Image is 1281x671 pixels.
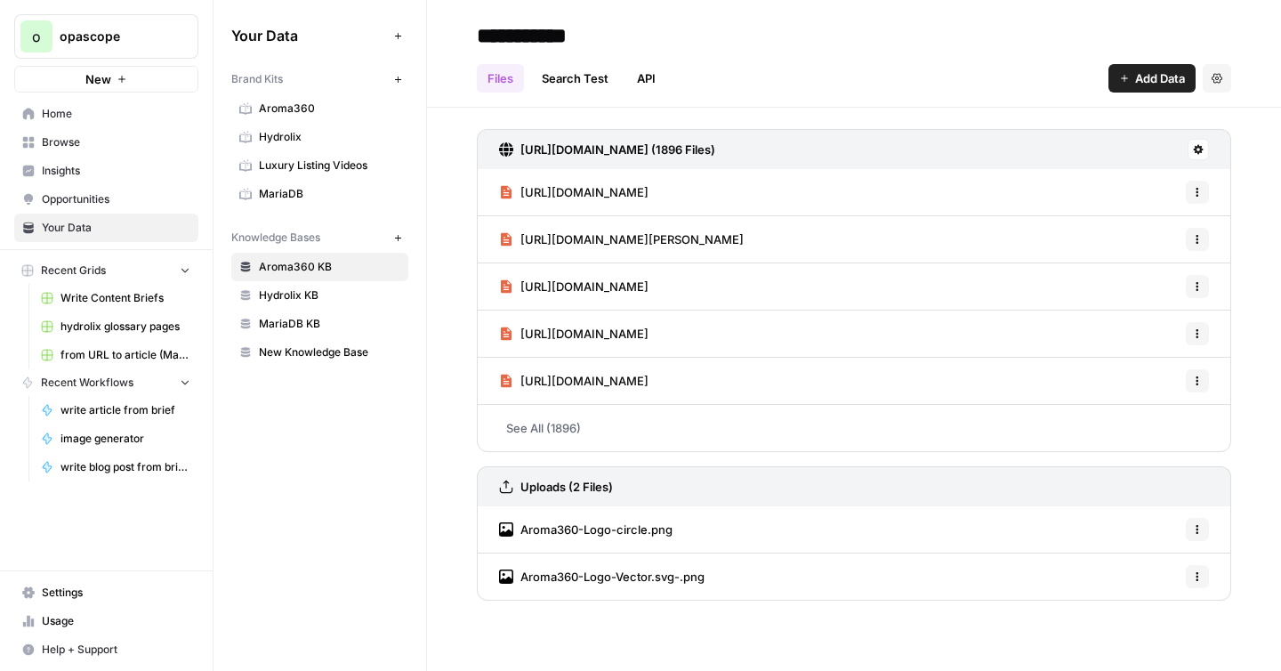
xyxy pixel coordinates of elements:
a: image generator [33,424,198,453]
a: write article from brief [33,396,198,424]
a: MariaDB KB [231,310,408,338]
span: image generator [60,431,190,447]
span: Hydrolix KB [259,287,400,303]
a: Home [14,100,198,128]
a: write blog post from brief (Aroma360) [33,453,198,481]
button: Recent Grids [14,257,198,284]
h3: [URL][DOMAIN_NAME] (1896 Files) [520,141,715,158]
a: Hydrolix [231,123,408,151]
span: Aroma360 KB [259,259,400,275]
button: Recent Workflows [14,369,198,396]
a: [URL][DOMAIN_NAME] [499,358,649,404]
span: Settings [42,585,190,601]
a: Your Data [14,214,198,242]
a: Usage [14,607,198,635]
span: Usage [42,613,190,629]
a: MariaDB [231,180,408,208]
a: Aroma360-Logo-circle.png [499,506,673,553]
span: Knowledge Bases [231,230,320,246]
a: Settings [14,578,198,607]
a: Hydrolix KB [231,281,408,310]
a: [URL][DOMAIN_NAME] [499,169,649,215]
span: Your Data [231,25,387,46]
span: opascope [60,28,167,45]
a: Aroma360-Logo-Vector.svg-.png [499,554,705,600]
a: from URL to article (MariaDB) [33,341,198,369]
span: Brand Kits [231,71,283,87]
a: Search Test [531,64,619,93]
a: Insights [14,157,198,185]
a: Write Content Briefs [33,284,198,312]
span: o [32,26,41,47]
span: New [85,70,111,88]
span: New Knowledge Base [259,344,400,360]
span: Opportunities [42,191,190,207]
a: API [626,64,666,93]
span: from URL to article (MariaDB) [60,347,190,363]
a: Opportunities [14,185,198,214]
span: [URL][DOMAIN_NAME] [520,183,649,201]
button: New [14,66,198,93]
a: hydrolix glossary pages [33,312,198,341]
span: Add Data [1135,69,1185,87]
a: New Knowledge Base [231,338,408,367]
h3: Uploads (2 Files) [520,478,613,496]
span: Recent Grids [41,263,106,279]
span: Help + Support [42,642,190,658]
span: Your Data [42,220,190,236]
a: Uploads (2 Files) [499,467,613,506]
a: See All (1896) [477,405,1231,451]
a: Files [477,64,524,93]
span: Write Content Briefs [60,290,190,306]
span: Recent Workflows [41,375,133,391]
button: Add Data [1108,64,1196,93]
span: hydrolix glossary pages [60,319,190,335]
span: [URL][DOMAIN_NAME][PERSON_NAME] [520,230,744,248]
a: Luxury Listing Videos [231,151,408,180]
a: [URL][DOMAIN_NAME] [499,263,649,310]
span: Aroma360-Logo-Vector.svg-.png [520,568,705,586]
a: Browse [14,128,198,157]
span: [URL][DOMAIN_NAME] [520,278,649,295]
span: Home [42,106,190,122]
span: write article from brief [60,402,190,418]
a: [URL][DOMAIN_NAME] [499,311,649,357]
span: Insights [42,163,190,179]
a: [URL][DOMAIN_NAME] (1896 Files) [499,130,715,169]
button: Help + Support [14,635,198,664]
a: Aroma360 KB [231,253,408,281]
span: write blog post from brief (Aroma360) [60,459,190,475]
span: Aroma360 [259,101,400,117]
span: MariaDB [259,186,400,202]
span: [URL][DOMAIN_NAME] [520,372,649,390]
span: [URL][DOMAIN_NAME] [520,325,649,343]
a: [URL][DOMAIN_NAME][PERSON_NAME] [499,216,744,263]
span: MariaDB KB [259,316,400,332]
span: Hydrolix [259,129,400,145]
span: Luxury Listing Videos [259,158,400,174]
span: Aroma360-Logo-circle.png [520,521,673,538]
button: Workspace: opascope [14,14,198,59]
span: Browse [42,134,190,150]
a: Aroma360 [231,94,408,123]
